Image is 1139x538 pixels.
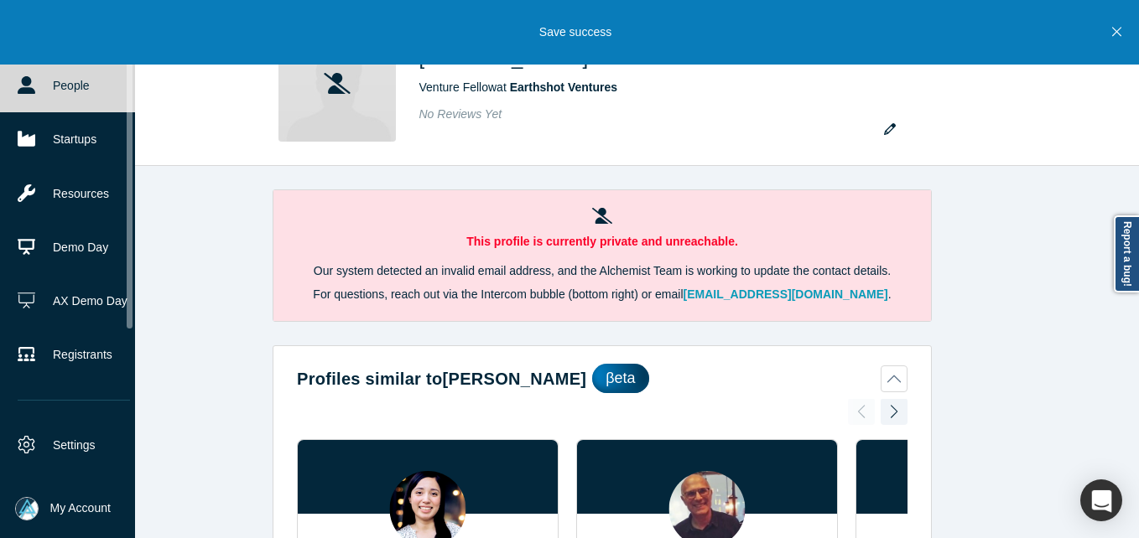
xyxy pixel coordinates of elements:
[297,262,908,280] p: Our system detected an invalid email address, and the Alchemist Team is working to update the con...
[539,23,611,41] p: Save success
[15,497,111,520] button: My Account
[297,233,908,251] p: This profile is currently private and unreachable.
[297,286,908,303] p: For questions, reach out via the Intercom bubble (bottom right) or email .
[510,80,617,94] a: Earthshot Ventures
[419,107,502,121] span: No Reviews Yet
[297,366,586,391] h2: Profiles similar to [PERSON_NAME]
[592,364,648,393] div: βeta
[419,80,618,94] span: Venture Fellow at
[50,499,111,517] span: My Account
[15,497,39,520] img: Mia Scott's Account
[1114,215,1139,292] a: Report a bug!
[297,364,908,393] button: Profiles similar to[PERSON_NAME]βeta
[684,287,888,301] a: [EMAIL_ADDRESS][DOMAIN_NAME]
